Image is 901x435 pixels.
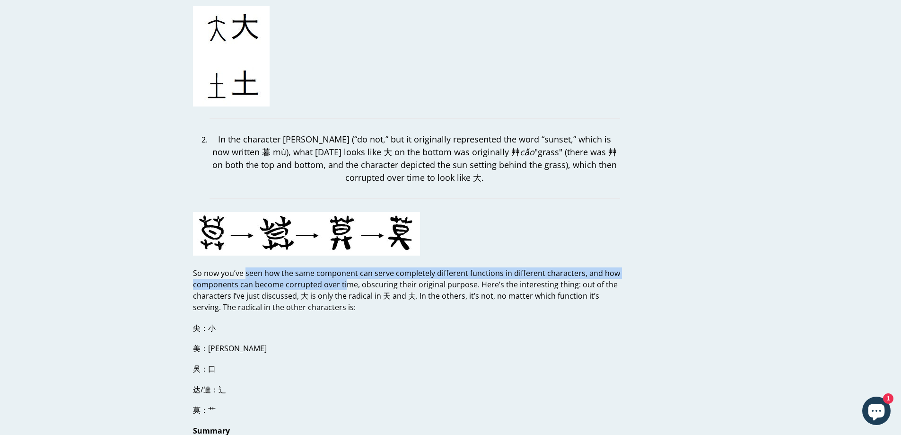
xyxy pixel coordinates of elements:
[520,146,534,158] em: cǎo
[193,343,620,354] p: 美：[PERSON_NAME]
[859,397,893,427] inbox-online-store-chat: Shopify online store chat
[193,384,620,395] p: 达/達：辶
[193,404,620,416] p: 莫：艹
[193,267,620,313] p: So now you’ve seen how the same component can serve completely different functions in different c...
[193,363,620,374] p: 吳：口
[193,322,620,334] p: 尖：小
[210,133,620,184] p: In the character [PERSON_NAME] (“do not,” but it originally represented the word “sunset,” which ...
